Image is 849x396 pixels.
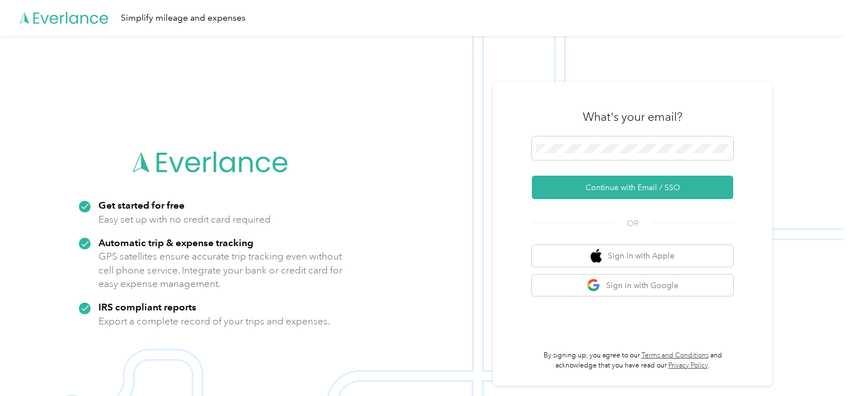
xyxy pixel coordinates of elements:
[532,245,733,267] button: apple logoSign in with Apple
[98,314,330,328] p: Export a complete record of your trips and expenses.
[98,237,253,248] strong: Automatic trip & expense tracking
[591,249,602,263] img: apple logo
[583,109,682,125] h3: What's your email?
[98,199,185,211] strong: Get started for free
[532,351,733,370] p: By signing up, you agree to our and acknowledge that you have read our .
[642,351,709,360] a: Terms and Conditions
[121,11,246,25] div: Simplify mileage and expenses
[668,361,708,370] a: Privacy Policy
[98,301,196,313] strong: IRS compliant reports
[98,249,343,291] p: GPS satellites ensure accurate trip tracking even without cell phone service. Integrate your bank...
[613,218,652,229] span: OR
[532,275,733,296] button: google logoSign in with Google
[98,213,271,227] p: Easy set up with no credit card required
[532,176,733,199] button: Continue with Email / SSO
[587,279,601,293] img: google logo
[786,333,849,396] iframe: Everlance-gr Chat Button Frame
